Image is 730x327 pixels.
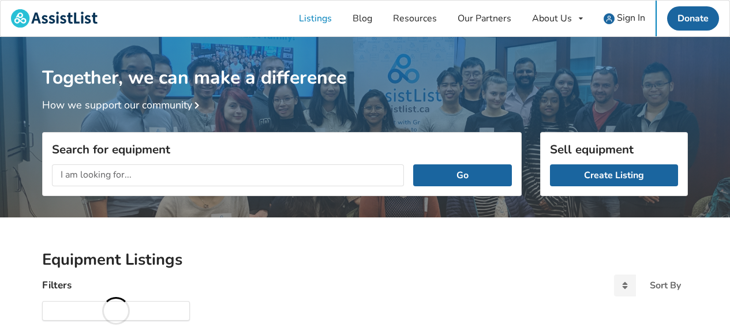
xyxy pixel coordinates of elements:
[604,13,615,24] img: user icon
[289,1,342,36] a: Listings
[42,279,72,292] h4: Filters
[42,250,688,270] h2: Equipment Listings
[42,98,204,112] a: How we support our community
[650,281,681,290] div: Sort By
[52,164,404,186] input: I am looking for...
[447,1,522,36] a: Our Partners
[383,1,447,36] a: Resources
[532,14,572,23] div: About Us
[593,1,656,36] a: user icon Sign In
[550,164,678,186] a: Create Listing
[11,9,98,28] img: assistlist-logo
[413,164,512,186] button: Go
[617,12,645,24] span: Sign In
[342,1,383,36] a: Blog
[42,37,688,89] h1: Together, we can make a difference
[52,142,512,157] h3: Search for equipment
[667,6,719,31] a: Donate
[550,142,678,157] h3: Sell equipment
